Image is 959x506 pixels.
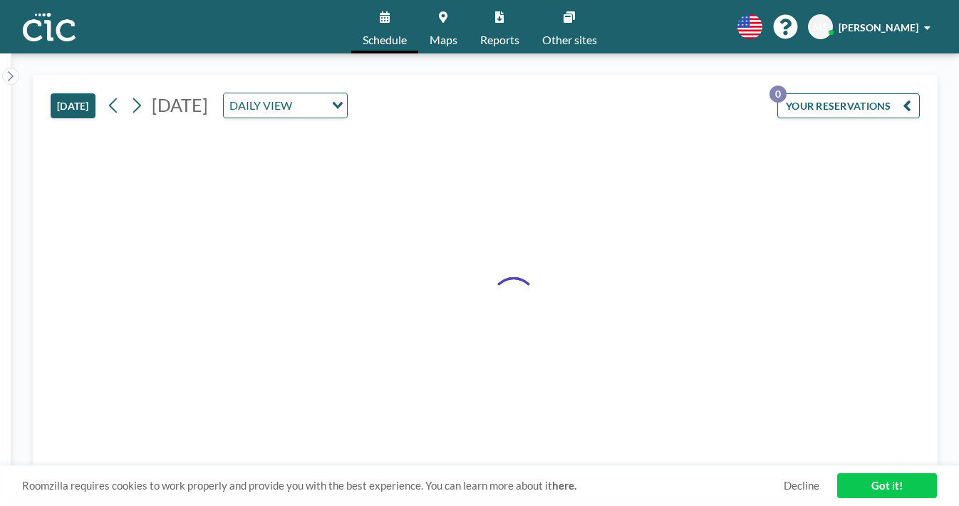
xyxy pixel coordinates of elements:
[22,479,784,492] span: Roomzilla requires cookies to work properly and provide you with the best experience. You can lea...
[777,93,920,118] button: YOUR RESERVATIONS0
[23,13,76,41] img: organization-logo
[480,34,519,46] span: Reports
[152,94,208,115] span: [DATE]
[813,21,828,33] span: MS
[542,34,597,46] span: Other sites
[51,93,95,118] button: [DATE]
[296,96,323,115] input: Search for option
[784,479,819,492] a: Decline
[837,473,937,498] a: Got it!
[552,479,576,492] a: here.
[839,21,918,33] span: [PERSON_NAME]
[769,86,787,103] p: 0
[224,93,347,118] div: Search for option
[363,34,407,46] span: Schedule
[430,34,457,46] span: Maps
[227,96,295,115] span: DAILY VIEW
